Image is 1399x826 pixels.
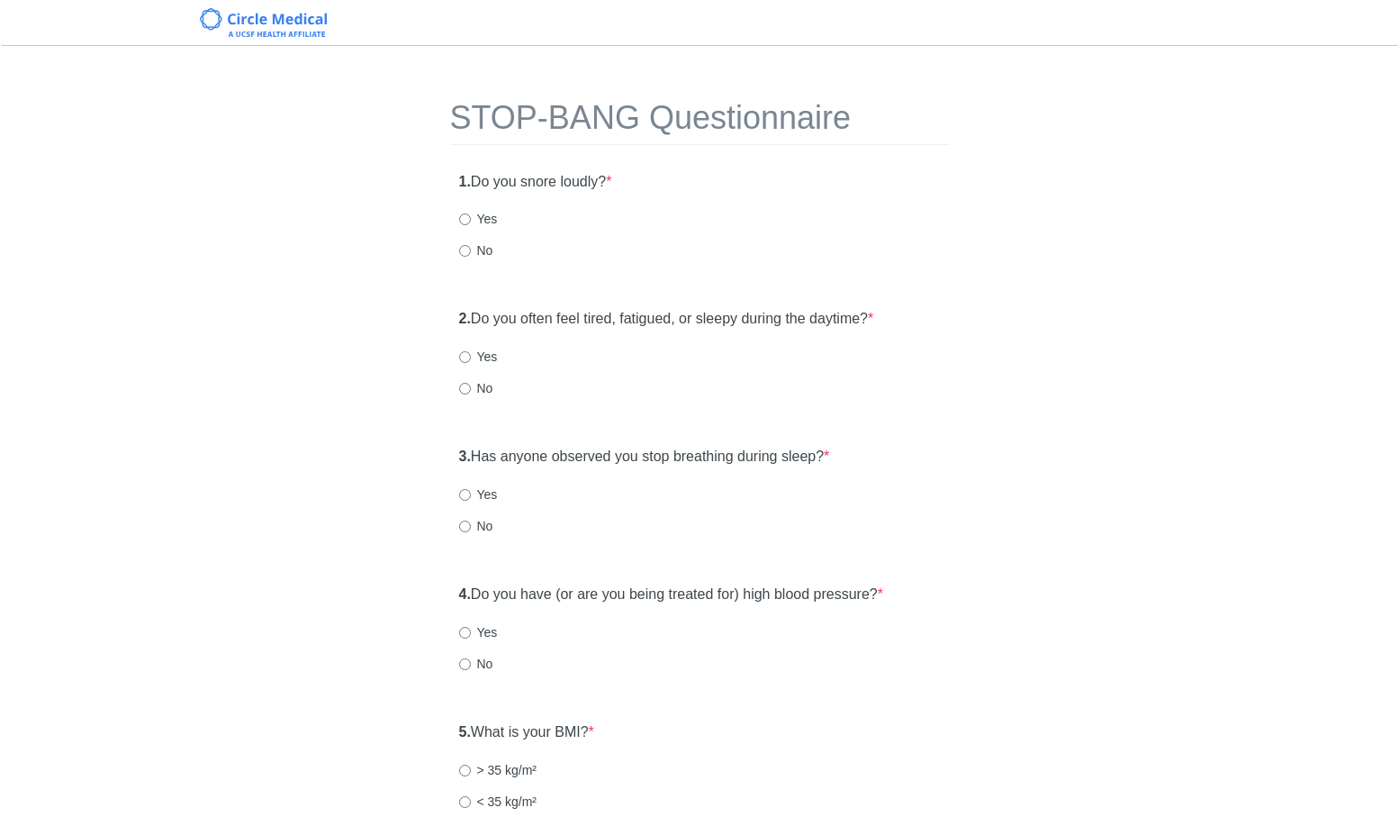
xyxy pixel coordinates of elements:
input: Yes [459,351,471,363]
strong: 5. [459,724,471,740]
input: < 35 kg/m² [459,796,471,808]
label: Yes [459,623,498,641]
input: No [459,245,471,257]
input: Yes [459,627,471,639]
label: No [459,241,493,259]
label: No [459,517,493,535]
label: No [459,379,493,397]
strong: 2. [459,311,471,326]
input: No [459,383,471,395]
input: No [459,521,471,532]
label: Yes [459,348,498,366]
img: Circle Medical Logo [200,8,327,37]
label: Do you have (or are you being treated for) high blood pressure? [459,585,883,605]
label: No [459,655,493,673]
strong: 4. [459,586,471,602]
label: Do you snore loudly? [459,172,612,193]
label: Has anyone observed you stop breathing during sleep? [459,447,830,467]
label: < 35 kg/m² [459,793,537,811]
strong: 1. [459,174,471,189]
input: Yes [459,213,471,225]
label: > 35 kg/m² [459,761,537,779]
label: Yes [459,486,498,504]
label: What is your BMI? [459,722,594,743]
input: No [459,658,471,670]
label: Do you often feel tired, fatigued, or sleepy during the daytime? [459,309,874,330]
input: Yes [459,489,471,501]
label: Yes [459,210,498,228]
strong: 3. [459,449,471,464]
h1: STOP-BANG Questionnaire [450,100,950,145]
input: > 35 kg/m² [459,765,471,776]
